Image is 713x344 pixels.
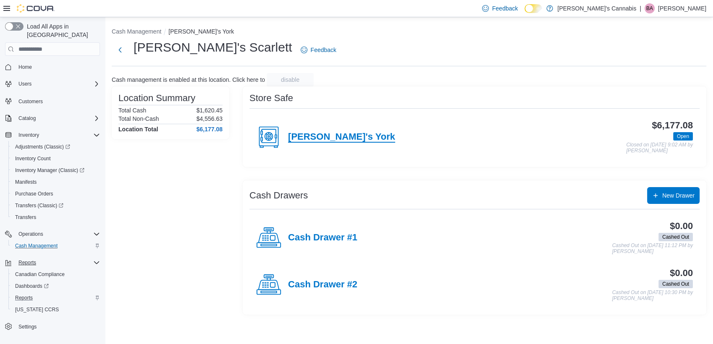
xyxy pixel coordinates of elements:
[557,3,636,13] p: [PERSON_NAME]'s Cannabis
[134,39,292,56] h1: [PERSON_NAME]'s Scarlett
[15,96,100,106] span: Customers
[677,133,689,140] span: Open
[524,4,542,13] input: Dark Mode
[18,132,39,138] span: Inventory
[118,115,159,122] h6: Total Non-Cash
[12,165,100,175] span: Inventory Manager (Classic)
[288,132,395,143] h4: [PERSON_NAME]'s York
[15,79,35,89] button: Users
[15,62,100,72] span: Home
[12,293,100,303] span: Reports
[8,176,103,188] button: Manifests
[670,221,693,231] h3: $0.00
[15,306,59,313] span: [US_STATE] CCRS
[15,214,36,221] span: Transfers
[15,271,65,278] span: Canadian Compliance
[17,4,55,13] img: Cova
[8,211,103,223] button: Transfers
[12,212,100,222] span: Transfers
[288,232,357,243] h4: Cash Drawer #1
[12,281,100,291] span: Dashboards
[12,305,62,315] a: [US_STATE] CCRS
[15,322,40,332] a: Settings
[18,81,31,87] span: Users
[15,321,100,332] span: Settings
[12,293,36,303] a: Reports
[197,126,223,133] h4: $6,177.08
[112,28,161,35] button: Cash Management
[673,132,693,141] span: Open
[15,229,100,239] span: Operations
[612,243,693,254] p: Cashed Out on [DATE] 11:12 PM by [PERSON_NAME]
[18,64,32,70] span: Home
[645,3,655,13] div: Brandon Arrigo
[12,142,73,152] a: Adjustments (Classic)
[658,280,693,288] span: Cashed Out
[8,268,103,280] button: Canadian Compliance
[2,78,103,90] button: Users
[281,76,299,84] span: disable
[15,258,39,268] button: Reports
[112,76,265,83] p: Cash management is enabled at this location. Click here to
[288,279,357,290] h4: Cash Drawer #2
[15,242,58,249] span: Cash Management
[12,177,100,187] span: Manifests
[197,107,223,114] p: $1,620.45
[15,113,39,123] button: Catalog
[15,62,35,72] a: Home
[197,115,223,122] p: $4,556.63
[15,179,37,185] span: Manifests
[8,280,103,292] a: Dashboards
[652,120,693,130] h3: $6,177.08
[662,233,689,241] span: Cashed Out
[18,259,36,266] span: Reports
[8,153,103,164] button: Inventory Count
[15,283,49,289] span: Dashboards
[12,154,54,164] a: Inventory Count
[249,190,308,201] h3: Cash Drawers
[2,257,103,268] button: Reports
[267,73,314,86] button: disable
[12,165,88,175] a: Inventory Manager (Classic)
[112,42,128,58] button: Next
[118,93,195,103] h3: Location Summary
[662,191,695,200] span: New Drawer
[8,141,103,153] a: Adjustments (Classic)
[492,4,518,13] span: Feedback
[2,228,103,240] button: Operations
[15,130,100,140] span: Inventory
[12,177,40,187] a: Manifests
[12,189,57,199] a: Purchase Orders
[15,202,63,209] span: Transfers (Classic)
[311,46,336,54] span: Feedback
[15,258,100,268] span: Reports
[12,281,52,291] a: Dashboards
[15,79,100,89] span: Users
[8,188,103,200] button: Purchase Orders
[297,42,340,58] a: Feedback
[12,212,39,222] a: Transfers
[612,290,693,301] p: Cashed Out on [DATE] 10:30 PM by [PERSON_NAME]
[15,229,47,239] button: Operations
[8,164,103,176] a: Inventory Manager (Classic)
[12,269,100,279] span: Canadian Compliance
[12,189,100,199] span: Purchase Orders
[15,155,51,162] span: Inventory Count
[8,240,103,252] button: Cash Management
[18,98,43,105] span: Customers
[2,129,103,141] button: Inventory
[18,323,37,330] span: Settings
[646,3,653,13] span: BA
[112,27,706,37] nav: An example of EuiBreadcrumbs
[2,321,103,333] button: Settings
[15,130,42,140] button: Inventory
[8,292,103,304] button: Reports
[2,112,103,124] button: Catalog
[8,200,103,211] a: Transfers (Classic)
[15,294,33,301] span: Reports
[18,115,36,122] span: Catalog
[662,280,689,288] span: Cashed Out
[658,233,693,241] span: Cashed Out
[640,3,641,13] p: |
